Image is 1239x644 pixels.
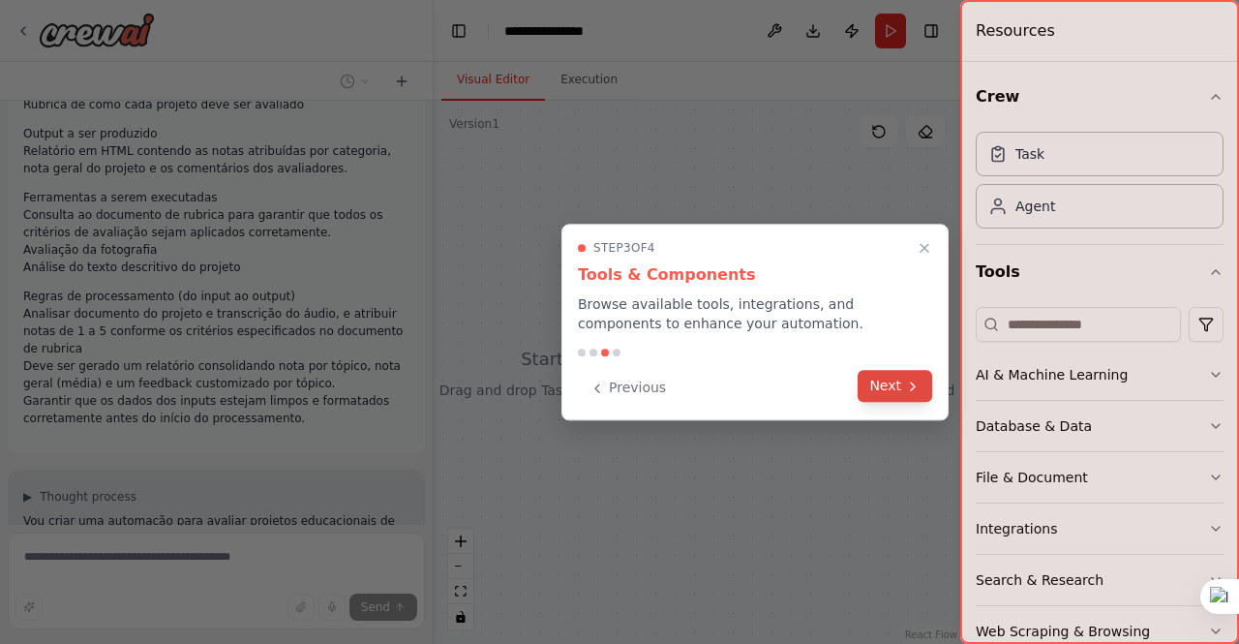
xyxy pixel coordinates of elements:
[445,17,472,45] button: Hide left sidebar
[858,370,932,402] button: Next
[578,294,932,333] p: Browse available tools, integrations, and components to enhance your automation.
[578,372,678,404] button: Previous
[593,240,655,256] span: Step 3 of 4
[913,236,936,260] button: Close walkthrough
[578,263,932,287] h3: Tools & Components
